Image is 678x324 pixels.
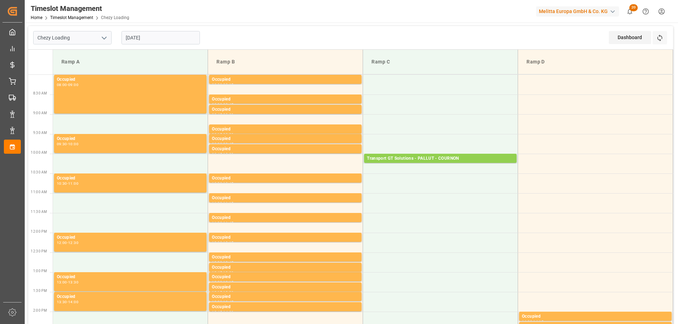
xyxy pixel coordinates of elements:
div: 12:45 [212,271,222,274]
div: 08:15 [223,83,233,86]
button: Melitta Europa GmbH & Co. KG [536,5,622,18]
span: 8:30 AM [33,91,47,95]
input: Type to search/select [33,31,112,44]
div: - [222,142,223,146]
button: open menu [99,32,109,43]
div: Occupied [212,106,359,113]
span: 2:00 PM [33,308,47,312]
div: 08:00 [57,83,67,86]
span: 20 [629,4,638,11]
div: - [222,271,223,274]
span: 9:00 AM [33,111,47,115]
div: 10:30 [57,182,67,185]
div: Ramp C [369,55,512,68]
div: 09:00 [223,113,233,116]
div: - [222,113,223,116]
div: Occupied [212,96,359,103]
div: Occupied [57,274,204,281]
div: 08:00 [212,83,222,86]
div: Occupied [57,76,204,83]
div: Occupied [212,284,359,291]
div: - [222,182,223,185]
div: Occupied [212,175,359,182]
div: 09:15 [212,133,222,136]
div: Occupied [212,126,359,133]
div: Occupied [212,304,359,311]
div: Occupied [57,234,204,241]
a: Home [31,15,42,20]
div: Occupied [212,254,359,261]
div: - [67,83,68,86]
div: 13:15 [223,281,233,284]
div: Occupied [212,195,359,202]
div: Occupied [212,274,359,281]
div: 11:15 [223,202,233,205]
div: - [67,300,68,304]
a: Timeslot Management [50,15,93,20]
div: 09:00 [68,83,78,86]
div: - [67,182,68,185]
span: 1:00 PM [33,269,47,273]
div: - [222,300,223,304]
div: Occupied [212,146,359,153]
span: 10:30 AM [31,170,47,174]
span: 12:30 PM [31,249,47,253]
div: 14:00 [223,311,233,314]
div: Occupied [212,135,359,142]
div: Occupied [522,313,669,320]
div: Occupied [57,135,204,142]
div: 10:00 [223,153,233,156]
div: - [222,241,223,244]
div: Pallets: ,TU: 514,City: [GEOGRAPHIC_DATA],Arrival: [DATE] 00:00:00 [367,162,514,168]
button: show 20 new notifications [622,4,638,19]
div: 11:30 [212,221,222,225]
div: Timeslot Management [31,3,129,14]
div: 12:00 [57,241,67,244]
div: 11:00 [212,202,222,205]
div: 09:30 [223,133,233,136]
div: 14:00 [522,320,532,323]
div: Ramp A [59,55,202,68]
div: - [222,311,223,314]
div: Transport GT Solutions - PALLUT - COURNON [367,155,514,162]
div: - [67,241,68,244]
span: 9:30 AM [33,131,47,135]
div: - [222,133,223,136]
div: Ramp B [214,55,357,68]
div: 13:45 [223,300,233,304]
div: 13:30 [212,300,222,304]
span: 12:00 PM [31,230,47,233]
div: 08:45 [212,113,222,116]
div: 10:45 [223,182,233,185]
div: Occupied [57,293,204,300]
div: 13:45 [212,311,222,314]
span: 10:00 AM [31,151,47,154]
div: - [222,291,223,294]
div: - [222,221,223,225]
div: - [222,83,223,86]
div: Occupied [212,293,359,300]
div: Occupied [212,76,359,83]
div: 08:30 [212,103,222,106]
input: DD-MM-YYYY [121,31,200,44]
div: 09:30 [212,142,222,146]
div: Occupied [212,214,359,221]
div: 12:30 [212,261,222,264]
div: 10:30 [212,182,222,185]
div: 09:45 [223,142,233,146]
div: 13:00 [223,271,233,274]
div: - [532,320,533,323]
div: 13:00 [57,281,67,284]
div: 13:30 [223,291,233,294]
div: 12:00 [212,241,222,244]
div: 13:15 [212,291,222,294]
div: 13:30 [57,300,67,304]
div: 10:00 [68,142,78,146]
div: - [222,261,223,264]
span: 11:30 AM [31,210,47,214]
span: 11:00 AM [31,190,47,194]
button: Help Center [638,4,654,19]
div: Occupied [212,234,359,241]
div: 11:45 [223,221,233,225]
div: 09:45 [212,153,222,156]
